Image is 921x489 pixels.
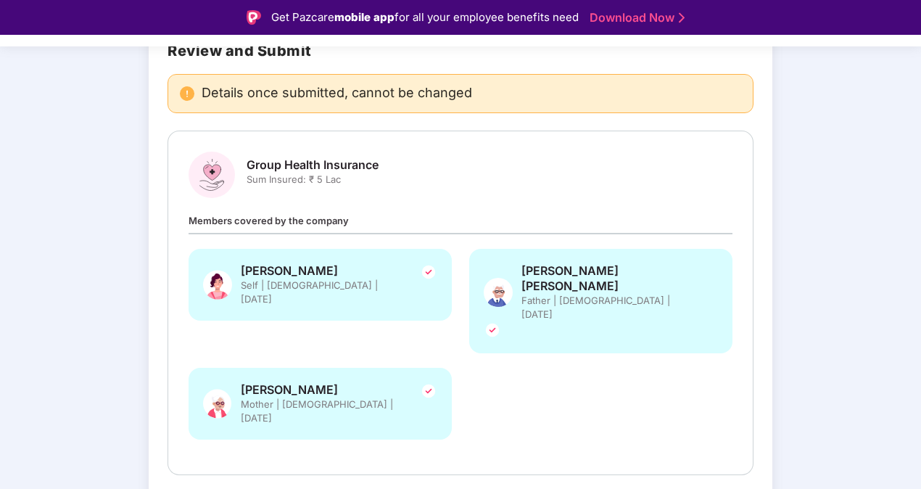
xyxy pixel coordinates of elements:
[168,42,753,59] h2: Review and Submit
[202,86,472,101] span: Details once submitted, cannot be changed
[189,152,235,198] img: svg+xml;base64,PHN2ZyBpZD0iR3JvdXBfSGVhbHRoX0luc3VyYW5jZSIgZGF0YS1uYW1lPSJHcm91cCBIZWFsdGggSW5zdX...
[189,215,349,226] span: Members covered by the company
[247,157,379,173] span: Group Health Insurance
[241,382,400,398] span: [PERSON_NAME]
[420,263,437,281] img: svg+xml;base64,PHN2ZyBpZD0iVGljay0yNHgyNCIgeG1sbnM9Imh0dHA6Ly93d3cudzMub3JnLzIwMDAvc3ZnIiB3aWR0aD...
[484,263,513,321] img: svg+xml;base64,PHN2ZyBpZD0iRmF0aGVyX0dyZXkiIHhtbG5zPSJodHRwOi8vd3d3LnczLm9yZy8yMDAwL3N2ZyIgeG1sbn...
[203,263,232,306] img: svg+xml;base64,PHN2ZyB4bWxucz0iaHR0cDovL3d3dy53My5vcmcvMjAwMC9zdmciIHhtbG5zOnhsaW5rPSJodHRwOi8vd3...
[521,263,701,294] span: [PERSON_NAME] [PERSON_NAME]
[521,294,681,321] span: Father | [DEMOGRAPHIC_DATA] | [DATE]
[679,10,685,25] img: Stroke
[484,321,501,339] img: svg+xml;base64,PHN2ZyBpZD0iVGljay0yNHgyNCIgeG1sbnM9Imh0dHA6Ly93d3cudzMub3JnLzIwMDAvc3ZnIiB3aWR0aD...
[247,173,379,186] span: Sum Insured: ₹ 5 Lac
[241,263,400,279] span: [PERSON_NAME]
[241,398,400,425] span: Mother | [DEMOGRAPHIC_DATA] | [DATE]
[334,10,395,24] strong: mobile app
[247,10,261,25] img: Logo
[271,9,579,26] div: Get Pazcare for all your employee benefits need
[241,279,400,306] span: Self | [DEMOGRAPHIC_DATA] | [DATE]
[203,382,232,425] img: svg+xml;base64,PHN2ZyB4bWxucz0iaHR0cDovL3d3dy53My5vcmcvMjAwMC9zdmciIHhtbG5zOnhsaW5rPSJodHRwOi8vd3...
[180,86,194,101] img: svg+xml;base64,PHN2ZyBpZD0iRGFuZ2VyX2FsZXJ0IiBkYXRhLW5hbWU9IkRhbmdlciBhbGVydCIgeG1sbnM9Imh0dHA6Ly...
[590,10,680,25] a: Download Now
[420,382,437,400] img: svg+xml;base64,PHN2ZyBpZD0iVGljay0yNHgyNCIgeG1sbnM9Imh0dHA6Ly93d3cudzMub3JnLzIwMDAvc3ZnIiB3aWR0aD...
